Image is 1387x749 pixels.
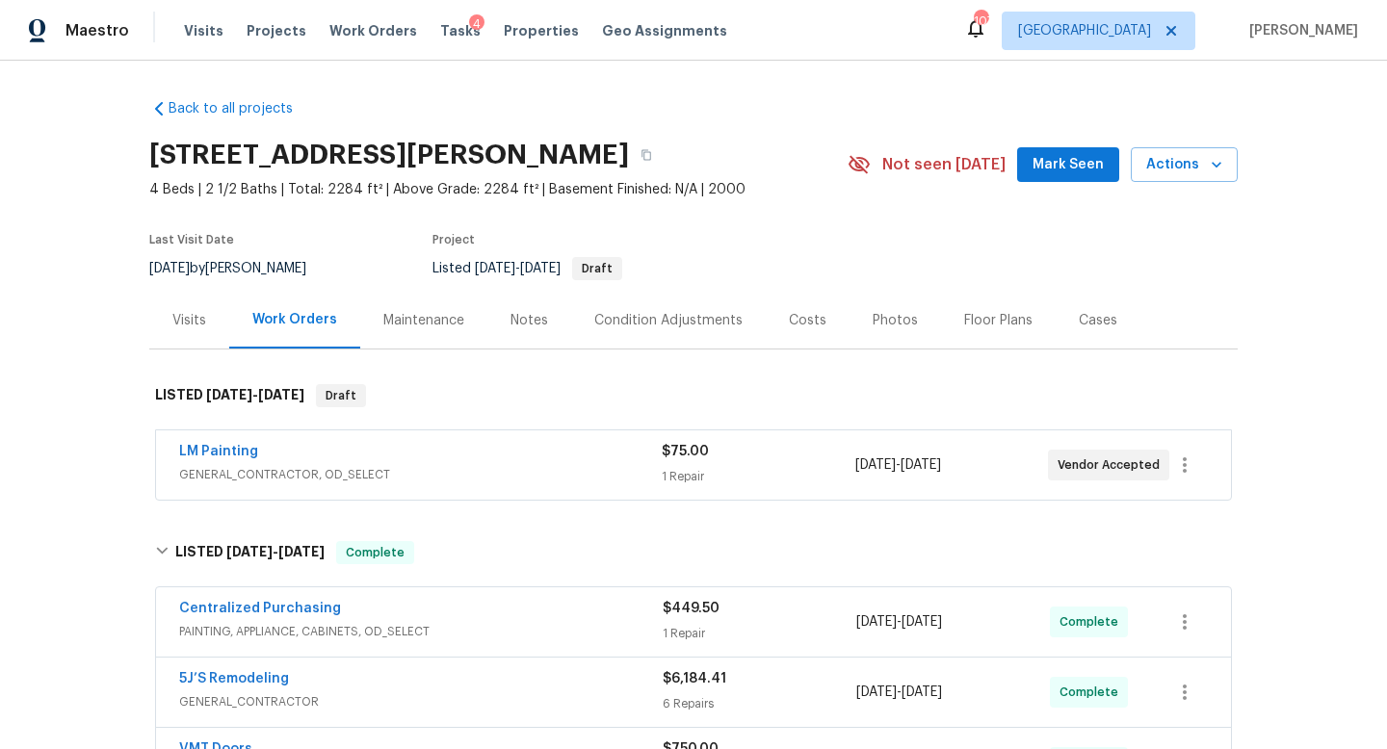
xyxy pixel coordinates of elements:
h6: LISTED [175,541,325,564]
div: 6 Repairs [663,694,856,713]
span: PAINTING, APPLIANCE, CABINETS, OD_SELECT [179,622,663,641]
a: 5J’S Remodeling [179,672,289,685]
div: Photos [873,311,918,330]
span: Complete [338,543,412,562]
span: [DATE] [258,388,304,401]
span: Properties [504,21,579,40]
span: [DATE] [520,262,561,275]
span: $6,184.41 [663,672,726,685]
span: Not seen [DATE] [882,155,1006,174]
span: Project [432,234,475,245]
div: 107 [974,12,987,31]
div: by [PERSON_NAME] [149,257,329,280]
span: [DATE] [206,388,252,401]
span: GENERAL_CONTRACTOR [179,692,663,711]
span: Projects [247,21,306,40]
div: 1 Repair [663,624,856,643]
div: Notes [510,311,548,330]
span: Draft [318,386,364,405]
a: Back to all projects [149,99,334,118]
button: Actions [1131,147,1238,183]
span: - [206,388,304,401]
span: - [856,612,942,632]
div: Visits [172,311,206,330]
span: - [226,545,325,558]
span: Complete [1060,612,1126,632]
div: 1 Repair [662,467,854,486]
span: [DATE] [226,545,273,558]
span: Work Orders [329,21,417,40]
span: Mark Seen [1033,153,1104,177]
div: Work Orders [252,310,337,329]
span: [DATE] [278,545,325,558]
span: [PERSON_NAME] [1242,21,1358,40]
a: Centralized Purchasing [179,602,341,615]
button: Mark Seen [1017,147,1119,183]
div: 4 [469,14,484,34]
div: Maintenance [383,311,464,330]
div: Cases [1079,311,1117,330]
span: [GEOGRAPHIC_DATA] [1018,21,1151,40]
span: Listed [432,262,622,275]
h2: [STREET_ADDRESS][PERSON_NAME] [149,145,629,165]
div: Costs [789,311,826,330]
span: [DATE] [902,685,942,699]
span: Vendor Accepted [1058,455,1167,475]
span: [DATE] [901,458,941,472]
span: [DATE] [855,458,896,472]
div: Condition Adjustments [594,311,743,330]
span: $449.50 [663,602,720,615]
span: - [475,262,561,275]
span: Maestro [65,21,129,40]
span: [DATE] [902,615,942,629]
span: [DATE] [856,615,897,629]
div: LISTED [DATE]-[DATE]Complete [149,522,1238,583]
span: Actions [1146,153,1222,177]
div: Floor Plans [964,311,1033,330]
span: - [856,683,942,702]
button: Copy Address [629,138,664,172]
span: 4 Beds | 2 1/2 Baths | Total: 2284 ft² | Above Grade: 2284 ft² | Basement Finished: N/A | 2000 [149,180,848,199]
span: [DATE] [856,685,897,699]
span: Tasks [440,24,481,38]
div: LISTED [DATE]-[DATE]Draft [149,365,1238,426]
span: Last Visit Date [149,234,234,245]
span: Draft [574,263,620,274]
span: - [855,455,941,475]
a: LM Painting [179,445,258,458]
span: $75.00 [662,445,709,458]
span: Geo Assignments [602,21,727,40]
span: Complete [1060,683,1126,702]
span: [DATE] [475,262,515,275]
span: GENERAL_CONTRACTOR, OD_SELECT [179,465,662,484]
span: [DATE] [149,262,190,275]
h6: LISTED [155,384,304,407]
span: Visits [184,21,223,40]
